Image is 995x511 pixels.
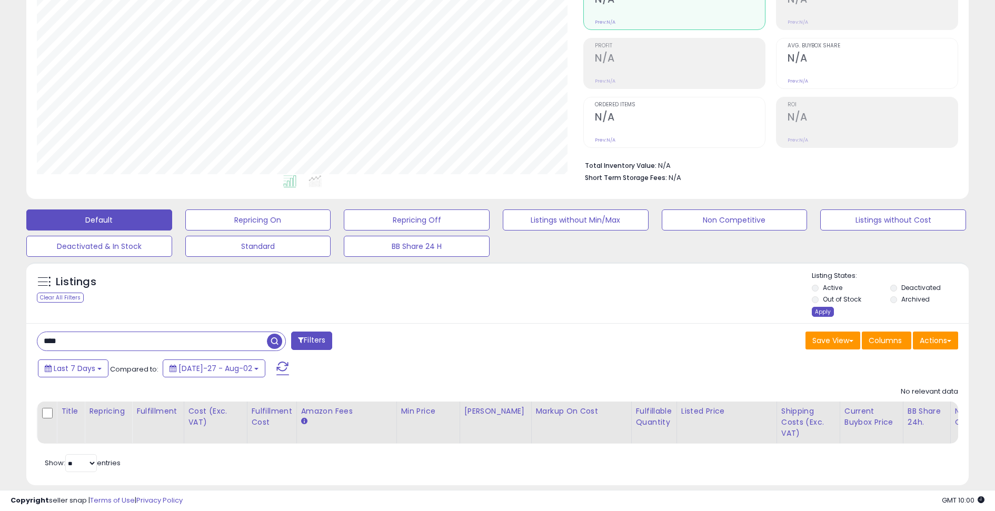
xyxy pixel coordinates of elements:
[26,236,172,257] button: Deactivated & In Stock
[869,335,902,346] span: Columns
[89,406,127,417] div: Repricing
[901,387,958,397] div: No relevant data
[252,406,292,428] div: Fulfillment Cost
[531,402,631,444] th: The percentage added to the cost of goods (COGS) that forms the calculator for Min & Max prices.
[595,43,765,49] span: Profit
[56,275,96,289] h5: Listings
[188,406,243,428] div: Cost (Exc. VAT)
[11,496,183,506] div: seller snap | |
[37,293,84,303] div: Clear All Filters
[185,236,331,257] button: Standard
[844,406,899,428] div: Current Buybox Price
[536,406,627,417] div: Markup on Cost
[344,209,490,231] button: Repricing Off
[585,158,950,171] li: N/A
[908,406,946,428] div: BB Share 24h.
[595,111,765,125] h2: N/A
[788,19,808,25] small: Prev: N/A
[401,406,455,417] div: Min Price
[788,43,958,49] span: Avg. Buybox Share
[344,236,490,257] button: BB Share 24 H
[595,78,615,84] small: Prev: N/A
[45,458,121,468] span: Show: entries
[185,209,331,231] button: Repricing On
[163,359,265,377] button: [DATE]-27 - Aug-02
[26,209,172,231] button: Default
[788,102,958,108] span: ROI
[595,52,765,66] h2: N/A
[595,19,615,25] small: Prev: N/A
[291,332,332,350] button: Filters
[38,359,108,377] button: Last 7 Days
[662,209,808,231] button: Non Competitive
[178,363,252,374] span: [DATE]-27 - Aug-02
[464,406,527,417] div: [PERSON_NAME]
[136,406,179,417] div: Fulfillment
[781,406,835,439] div: Shipping Costs (Exc. VAT)
[90,495,135,505] a: Terms of Use
[11,495,49,505] strong: Copyright
[681,406,772,417] div: Listed Price
[585,161,656,170] b: Total Inventory Value:
[110,364,158,374] span: Compared to:
[942,495,984,505] span: 2025-08-10 10:00 GMT
[913,332,958,349] button: Actions
[595,137,615,143] small: Prev: N/A
[54,363,95,374] span: Last 7 Days
[636,406,672,428] div: Fulfillable Quantity
[820,209,966,231] button: Listings without Cost
[136,495,183,505] a: Privacy Policy
[301,406,392,417] div: Amazon Fees
[805,332,860,349] button: Save View
[823,283,842,292] label: Active
[301,417,307,426] small: Amazon Fees.
[595,102,765,108] span: Ordered Items
[788,52,958,66] h2: N/A
[823,295,861,304] label: Out of Stock
[901,283,941,292] label: Deactivated
[955,406,993,428] div: Num of Comp.
[812,271,968,281] p: Listing States:
[61,406,80,417] div: Title
[862,332,911,349] button: Columns
[788,78,808,84] small: Prev: N/A
[503,209,649,231] button: Listings without Min/Max
[901,295,930,304] label: Archived
[788,111,958,125] h2: N/A
[812,307,834,317] div: Apply
[669,173,681,183] span: N/A
[585,173,667,182] b: Short Term Storage Fees:
[788,137,808,143] small: Prev: N/A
